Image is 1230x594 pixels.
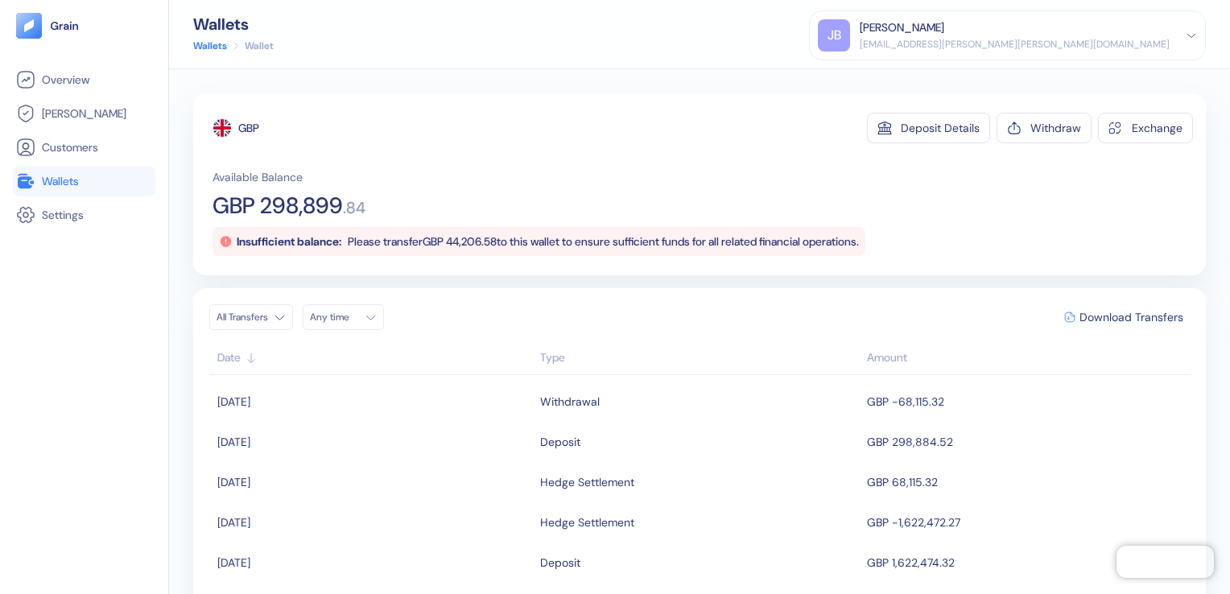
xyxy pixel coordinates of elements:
[16,70,152,89] a: Overview
[213,169,303,185] span: Available Balance
[863,542,1190,583] td: GBP 1,622,474.32
[303,304,384,330] button: Any time
[42,105,126,122] span: [PERSON_NAME]
[193,16,274,32] div: Wallets
[209,422,536,462] td: [DATE]
[213,195,343,217] span: GBP 298,899
[1116,546,1214,578] iframe: Chatra live chat
[16,13,42,39] img: logo-tablet-V2.svg
[540,349,859,366] div: Sort ascending
[50,20,80,31] img: logo
[348,234,859,249] span: Please transfer GBP 44,206.58 to this wallet to ensure sufficient funds for all related financial...
[217,349,532,366] div: Sort ascending
[237,234,341,249] span: Insufficient balance:
[42,173,79,189] span: Wallets
[997,113,1092,143] button: Withdraw
[863,502,1190,542] td: GBP -1,622,472.27
[42,207,84,223] span: Settings
[16,171,152,191] a: Wallets
[42,139,98,155] span: Customers
[209,502,536,542] td: [DATE]
[1098,113,1193,143] button: Exchange
[42,72,89,88] span: Overview
[1079,311,1183,323] span: Download Transfers
[209,542,536,583] td: [DATE]
[540,388,600,415] div: Withdrawal
[540,428,580,456] div: Deposit
[310,311,358,324] div: Any time
[16,205,152,225] a: Settings
[863,462,1190,502] td: GBP 68,115.32
[238,120,259,136] div: GBP
[1058,305,1190,329] button: Download Transfers
[867,113,990,143] button: Deposit Details
[860,37,1170,52] div: [EMAIL_ADDRESS][PERSON_NAME][PERSON_NAME][DOMAIN_NAME]
[209,462,536,502] td: [DATE]
[1132,122,1183,134] div: Exchange
[343,200,365,216] span: . 84
[901,122,980,134] div: Deposit Details
[863,422,1190,462] td: GBP 298,884.52
[860,19,944,36] div: [PERSON_NAME]
[540,549,580,576] div: Deposit
[1030,122,1081,134] div: Withdraw
[209,382,536,422] td: [DATE]
[818,19,850,52] div: JB
[540,468,634,496] div: Hedge Settlement
[16,138,152,157] a: Customers
[863,382,1190,422] td: GBP -68,115.32
[867,349,1182,366] div: Sort descending
[16,104,152,123] a: [PERSON_NAME]
[193,39,227,53] a: Wallets
[540,509,634,536] div: Hedge Settlement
